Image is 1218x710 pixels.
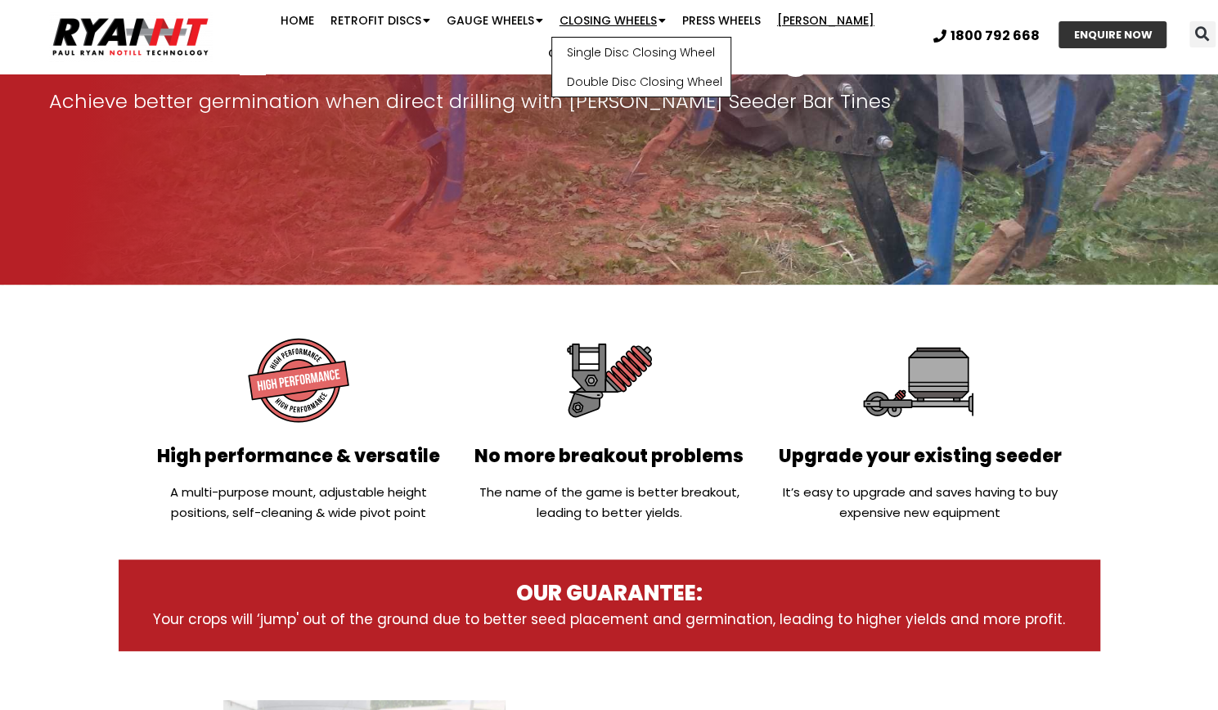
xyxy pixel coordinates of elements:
img: Upgrade your existing seeder [861,321,979,439]
ul: Closing Wheels [551,37,731,97]
h3: OUR GUARANTEE: [151,580,1067,608]
img: High performance and versatile [240,321,357,439]
span: ENQUIRE NOW [1073,29,1152,40]
a: ENQUIRE NOW [1058,21,1166,48]
a: Press Wheels [674,4,769,37]
img: No more breakout problems [551,321,668,439]
a: Closing Wheels [551,4,674,37]
a: Retrofit Discs [322,4,438,37]
h2: No more breakout problems [462,447,757,465]
a: Home [272,4,322,37]
p: Your crops will ‘jump' out of the ground due to better seed placement and germination, leading to... [151,608,1067,631]
span: 1800 792 668 [951,29,1040,43]
a: Gauge Wheels [438,4,551,37]
h1: [PERSON_NAME] for No Till Farming [49,29,1169,74]
a: 1800 792 668 [933,29,1040,43]
a: Double Disc Closing Wheel [552,67,730,97]
div: Search [1189,21,1216,47]
a: [PERSON_NAME] [769,4,883,37]
h2: High performance & versatile [151,447,446,465]
a: Single Disc Closing Wheel [552,38,730,67]
h2: Upgrade your existing seeder [773,447,1067,465]
p: The name of the game is better breakout, leading to better yields. [462,482,757,523]
p: It’s easy to upgrade and saves having to buy expensive new equipment [773,482,1067,523]
p: Achieve better germination when direct drilling with [PERSON_NAME] Seeder Bar Tines [49,90,1169,113]
p: A multi-purpose mount, adjustable height positions, self-cleaning & wide pivot point [151,482,446,523]
a: Contact [540,37,615,70]
img: Ryan NT logo [49,11,213,62]
nav: Menu [236,4,919,70]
